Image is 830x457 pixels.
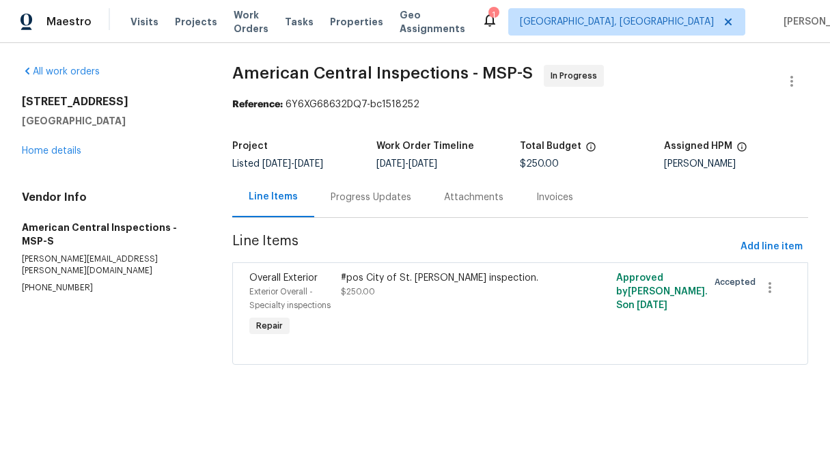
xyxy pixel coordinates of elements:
p: [PERSON_NAME][EMAIL_ADDRESS][PERSON_NAME][DOMAIN_NAME] [22,253,199,277]
span: [GEOGRAPHIC_DATA], [GEOGRAPHIC_DATA] [520,15,714,29]
a: Home details [22,146,81,156]
span: Line Items [232,234,735,260]
span: [DATE] [409,159,437,169]
div: Attachments [444,191,503,204]
span: Projects [175,15,217,29]
button: Add line item [735,234,808,260]
h5: Work Order Timeline [376,141,474,151]
span: $250.00 [520,159,559,169]
h4: Vendor Info [22,191,199,204]
span: Accepted [715,275,761,289]
span: - [262,159,323,169]
p: [PHONE_NUMBER] [22,282,199,294]
span: Work Orders [234,8,268,36]
h5: [GEOGRAPHIC_DATA] [22,114,199,128]
span: Properties [330,15,383,29]
span: Visits [130,15,158,29]
span: Exterior Overall - Specialty inspections [249,288,331,309]
span: Geo Assignments [400,8,465,36]
h5: American Central Inspections - MSP-S [22,221,199,248]
b: Reference: [232,100,283,109]
div: [PERSON_NAME] [664,159,808,169]
h5: Assigned HPM [664,141,732,151]
h5: Project [232,141,268,151]
span: [DATE] [376,159,405,169]
span: The hpm assigned to this work order. [736,141,747,159]
a: All work orders [22,67,100,77]
span: Listed [232,159,323,169]
span: Tasks [285,17,314,27]
h2: [STREET_ADDRESS] [22,95,199,109]
span: Maestro [46,15,92,29]
div: 6Y6XG68632DQ7-bc1518252 [232,98,808,111]
span: [DATE] [294,159,323,169]
span: Add line item [741,238,803,255]
span: Approved by [PERSON_NAME]. S on [616,273,708,310]
h5: Total Budget [520,141,581,151]
div: Progress Updates [331,191,411,204]
span: Overall Exterior [249,273,318,283]
span: $250.00 [341,288,375,296]
span: American Central Inspections - MSP-S [232,65,533,81]
span: - [376,159,437,169]
span: In Progress [551,69,603,83]
div: #pos City of St. [PERSON_NAME] inspection. [341,271,562,285]
div: Line Items [249,190,298,204]
span: Repair [251,319,288,333]
span: [DATE] [637,301,667,310]
span: The total cost of line items that have been proposed by Opendoor. This sum includes line items th... [585,141,596,159]
div: 1 [488,8,498,22]
span: [DATE] [262,159,291,169]
div: Invoices [536,191,573,204]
